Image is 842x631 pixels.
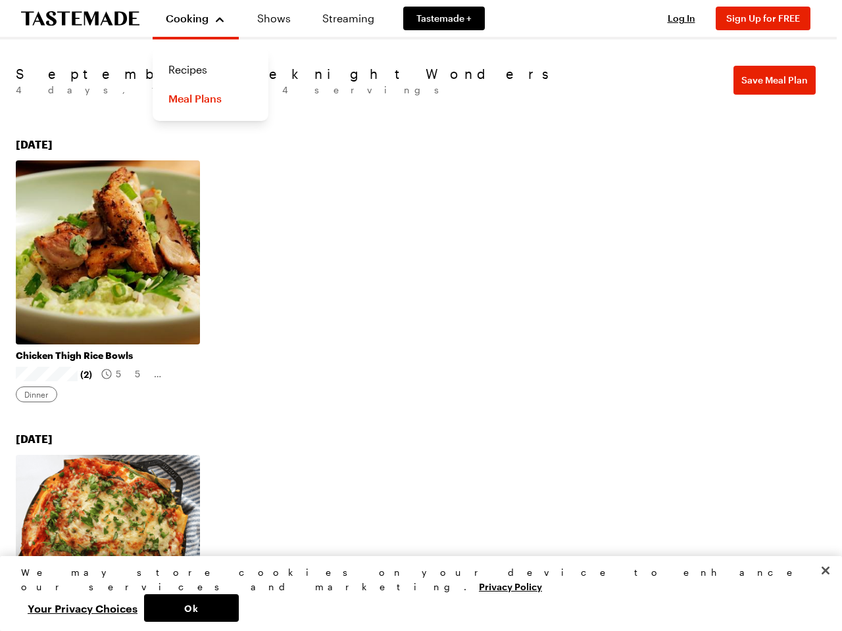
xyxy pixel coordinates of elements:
[166,12,209,24] span: Cooking
[161,55,260,84] a: Recipes
[21,594,144,622] button: Your Privacy Choices
[811,556,840,585] button: Close
[479,580,542,592] a: More information about your privacy, opens in a new tab
[144,594,239,622] button: Ok
[161,84,260,113] a: Meal Plans
[166,5,226,32] button: Cooking
[21,565,810,622] div: Privacy
[21,565,810,594] div: We may store cookies on your device to enhance our services and marketing.
[153,47,268,121] div: Cooking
